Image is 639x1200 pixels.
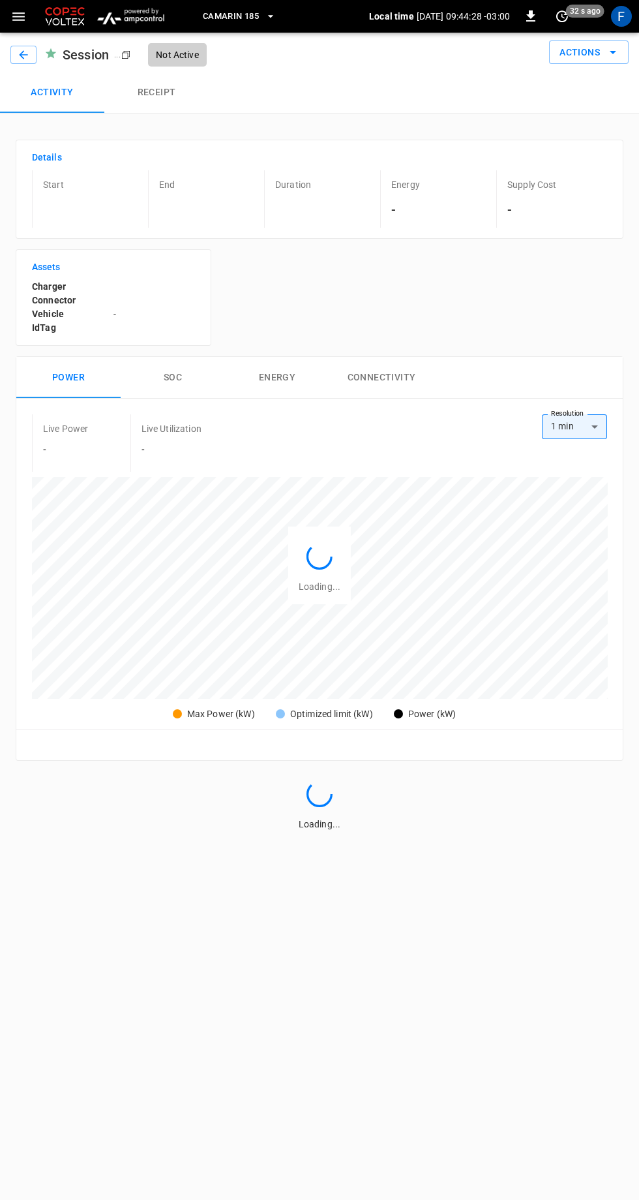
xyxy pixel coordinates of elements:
div: Not Active [148,43,207,67]
div: Optimized limit (kW) [290,707,373,721]
p: Energy [391,178,491,191]
h6: Details [32,151,607,165]
p: Live Power [43,422,89,435]
span: Loading... [299,581,340,592]
p: Supply Cost [507,178,607,191]
span: Camarin 185 [203,9,259,24]
button: Receipt [104,72,209,114]
div: 1 min [542,414,607,439]
p: Vehicle [32,307,113,321]
h6: - [391,199,491,220]
h6: - [141,443,201,457]
h6: - [43,443,89,457]
p: Charger [32,280,113,294]
p: Local time [369,10,414,23]
h6: - [507,199,607,220]
button: SOC [121,357,225,399]
h6: Assets [32,260,195,275]
button: Power [16,357,121,399]
p: IdTag [32,321,113,335]
p: [DATE] 09:44:28 -03:00 [417,10,510,23]
p: Live Utilization [141,422,201,435]
div: Power (kW) [408,707,456,721]
button: Connectivity [329,357,434,399]
span: Loading... [299,819,340,829]
button: Energy [225,357,329,399]
button: Camarin 185 [198,4,281,29]
p: Duration [275,178,375,191]
p: Connector [32,294,113,307]
p: - [113,307,195,320]
button: set refresh interval [552,6,572,27]
img: Customer Logo [42,4,87,29]
div: copy [120,48,133,62]
div: Max Power (kW) [187,707,255,721]
button: Actions [549,40,629,65]
h6: Session [57,44,114,65]
p: Start [43,178,143,191]
span: 32 s ago [566,5,604,18]
img: ampcontrol.io logo [93,4,169,29]
label: Resolution [551,408,584,419]
span: ... [114,50,121,59]
div: profile-icon [611,6,632,27]
p: End [159,178,259,191]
